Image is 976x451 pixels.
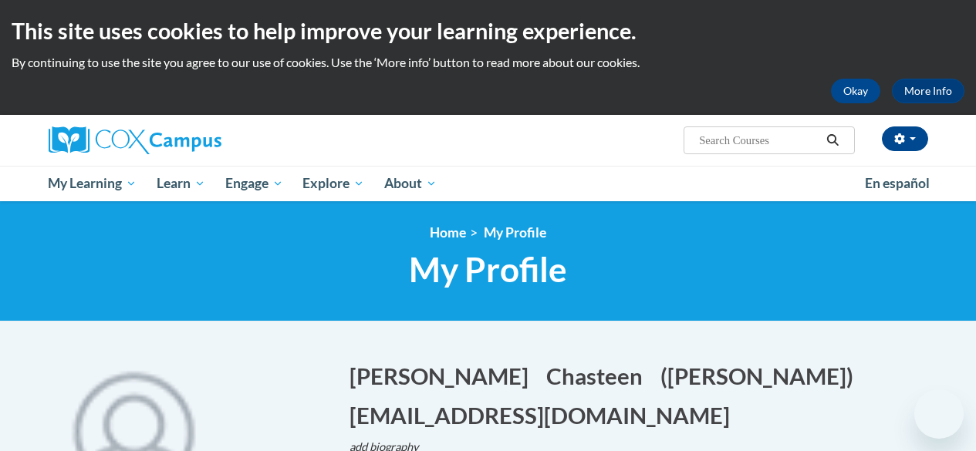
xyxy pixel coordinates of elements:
button: Edit screen name [660,360,863,392]
button: Edit first name [350,360,539,392]
a: Learn [147,166,215,201]
span: Learn [157,174,205,193]
div: Main menu [37,166,940,201]
span: About [384,174,437,193]
a: Engage [215,166,293,201]
span: Engage [225,174,283,193]
a: More Info [892,79,964,103]
input: Search Courses [697,131,821,150]
a: My Learning [39,166,147,201]
button: Account Settings [882,126,928,151]
p: By continuing to use the site you agree to our use of cookies. Use the ‘More info’ button to read... [12,54,964,71]
button: Search [821,131,844,150]
a: Explore [292,166,374,201]
span: My Learning [48,174,137,193]
a: Home [430,224,466,241]
span: My Profile [484,224,546,241]
span: Explore [302,174,364,193]
a: En español [855,167,940,200]
iframe: Button to launch messaging window [914,389,964,439]
span: En español [865,175,930,191]
img: Cox Campus [49,126,221,154]
button: Edit last name [546,360,653,392]
h2: This site uses cookies to help improve your learning experience. [12,15,964,46]
span: My Profile [409,249,567,290]
button: Okay [831,79,880,103]
a: About [374,166,447,201]
button: Edit email address [350,399,740,431]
